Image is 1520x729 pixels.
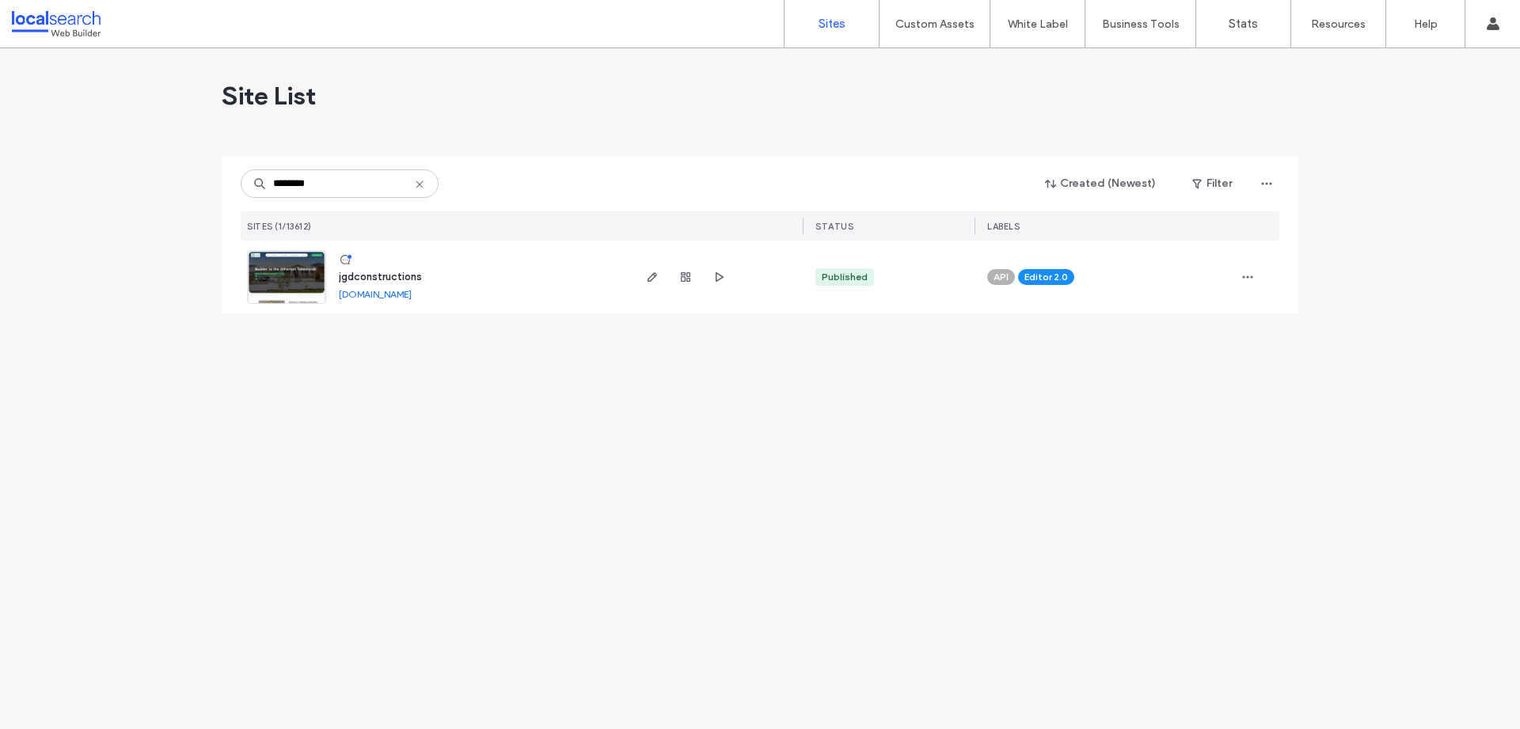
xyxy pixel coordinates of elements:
[339,288,412,300] a: [DOMAIN_NAME]
[1024,270,1068,284] span: Editor 2.0
[1176,171,1248,196] button: Filter
[815,221,853,232] span: STATUS
[895,17,975,31] label: Custom Assets
[819,17,845,31] label: Sites
[1102,17,1180,31] label: Business Tools
[1311,17,1366,31] label: Resources
[1229,17,1258,31] label: Stats
[339,271,422,283] a: jgdconstructions
[247,221,312,232] span: SITES (1/13612)
[1414,17,1438,31] label: Help
[1032,171,1170,196] button: Created (Newest)
[987,221,1020,232] span: LABELS
[822,270,868,284] div: Published
[1008,17,1068,31] label: White Label
[222,80,316,112] span: Site List
[994,270,1009,284] span: API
